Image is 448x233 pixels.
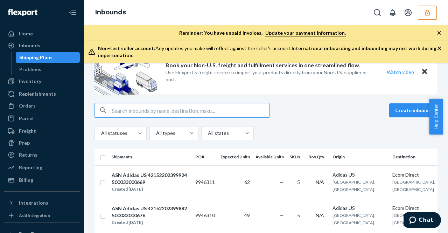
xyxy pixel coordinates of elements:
[4,125,80,137] a: Freight
[404,212,441,229] iframe: Opens a widget where you can chat to one of our agents
[287,149,306,165] th: SKUs
[16,64,80,75] a: Problems
[280,212,284,218] span: —
[253,149,287,165] th: Available Units
[19,90,56,97] div: Replenishments
[316,179,324,185] span: N/A
[244,212,250,218] span: 49
[4,88,80,100] a: Replenishments
[332,205,387,212] div: Adidas US
[192,165,218,199] td: 9946311
[392,171,435,178] div: Ecom Direct
[19,115,34,122] div: Parcel
[192,149,218,165] th: PO#
[401,6,415,20] button: Open account menu
[4,197,80,208] button: Integrations
[392,213,435,225] span: [GEOGRAPHIC_DATA], [GEOGRAPHIC_DATA]
[280,179,284,185] span: —
[108,149,192,165] th: Shipments
[4,137,80,149] a: Prep
[392,205,435,212] div: Ecom Direct
[297,212,300,218] span: 5
[392,179,435,192] span: [GEOGRAPHIC_DATA], [GEOGRAPHIC_DATA]
[179,29,346,36] p: Reminder: You have unpaid invoices.
[4,76,80,87] a: Inventory
[265,30,346,36] a: Update your payment information.
[19,128,36,135] div: Freight
[19,102,36,109] div: Orders
[112,103,269,117] input: Search inbounds by name, destination, msku...
[4,100,80,111] a: Orders
[112,219,189,226] div: Created [DATE]
[332,179,375,192] span: [GEOGRAPHIC_DATA], [GEOGRAPHIC_DATA]
[4,162,80,173] a: Reporting
[382,67,419,77] button: Watch video
[19,164,42,171] div: Reporting
[8,9,37,16] img: Flexport logo
[90,2,132,23] ol: breadcrumbs
[297,179,300,185] span: 5
[4,174,80,186] a: Billing
[98,45,437,59] div: Any updates you make will reflect against the seller's account.
[429,99,443,135] button: Help Center
[332,213,375,225] span: [GEOGRAPHIC_DATA], [GEOGRAPHIC_DATA]
[306,149,330,165] th: Box Qty
[112,205,189,219] div: ASN Adidas US 42152202399882 500033000676
[66,6,80,20] button: Close Navigation
[4,113,80,124] a: Parcel
[112,172,189,186] div: ASN Adidas US 42152202399924 500033000669
[4,28,80,39] a: Home
[19,30,33,37] div: Home
[332,171,387,178] div: Adidas US
[244,179,250,185] span: 62
[98,45,155,51] span: Non-test seller account:
[389,103,437,117] button: Create inbound
[19,42,40,49] div: Inbounds
[420,67,429,77] button: Close
[192,199,218,232] td: 9946310
[330,149,390,165] th: Origin
[390,149,438,165] th: Destination
[218,149,253,165] th: Expected Units
[95,8,126,16] a: Inbounds
[19,54,52,61] div: Shipping Plans
[16,52,80,63] a: Shipping Plans
[4,149,80,160] a: Returns
[19,139,30,146] div: Prep
[19,66,41,73] div: Problems
[207,130,208,137] input: All states
[112,186,189,193] div: Created [DATE]
[19,151,37,158] div: Returns
[166,61,360,69] p: Book your Non-U.S. freight and fulfillment services in one streamlined flow.
[4,211,80,220] a: Add Integration
[370,6,384,20] button: Open Search Box
[4,40,80,51] a: Inbounds
[166,69,374,83] p: Use Flexport’s freight service to import your products directly from your Non-U.S. supplier or port.
[386,6,400,20] button: Open notifications
[19,177,33,184] div: Billing
[19,212,50,218] div: Add Integration
[316,212,324,218] span: N/A
[19,78,41,85] div: Inventory
[19,199,48,206] div: Integrations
